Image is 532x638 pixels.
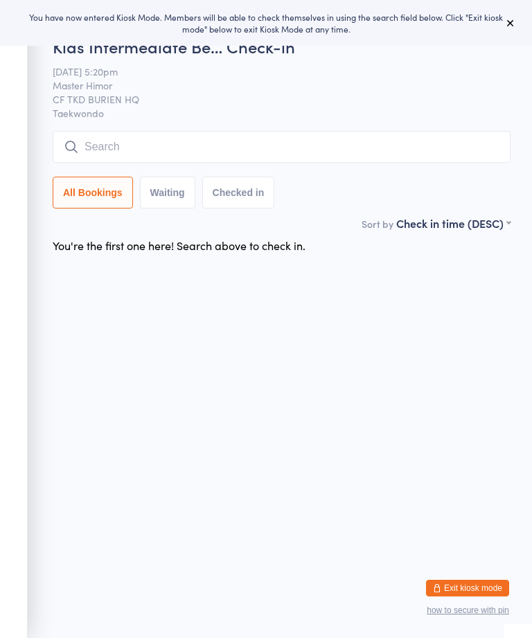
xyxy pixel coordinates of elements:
[53,106,511,120] span: Taekwondo
[53,64,489,78] span: [DATE] 5:20pm
[426,580,509,596] button: Exit kiosk mode
[396,215,511,231] div: Check in time (DESC)
[53,131,511,163] input: Search
[427,605,509,615] button: how to secure with pin
[53,78,489,92] span: Master Himor
[22,11,510,35] div: You have now entered Kiosk Mode. Members will be able to check themselves in using the search fie...
[53,92,489,106] span: CF TKD BURIEN HQ
[53,238,305,253] div: You're the first one here! Search above to check in.
[53,177,133,209] button: All Bookings
[53,35,511,57] h2: Kids Intermediate Be… Check-in
[362,217,393,231] label: Sort by
[202,177,275,209] button: Checked in
[140,177,195,209] button: Waiting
